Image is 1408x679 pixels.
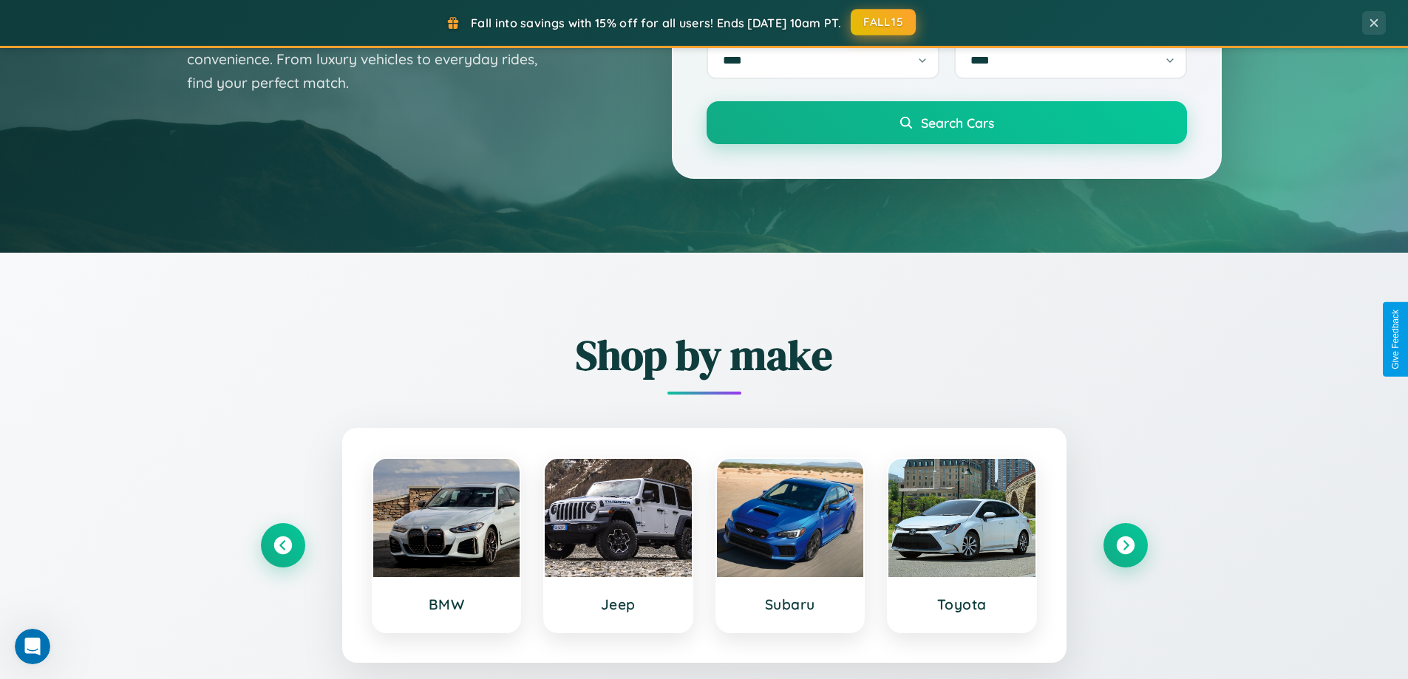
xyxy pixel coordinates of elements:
[1390,310,1401,369] div: Give Feedback
[560,596,677,613] h3: Jeep
[261,327,1148,383] h2: Shop by make
[388,596,506,613] h3: BMW
[15,629,50,664] iframe: Intercom live chat
[187,23,557,95] p: Discover premium car rentals with unmatched convenience. From luxury vehicles to everyday rides, ...
[921,115,994,131] span: Search Cars
[851,9,916,35] button: FALL15
[903,596,1021,613] h3: Toyota
[471,16,841,30] span: Fall into savings with 15% off for all users! Ends [DATE] 10am PT.
[732,596,849,613] h3: Subaru
[707,101,1187,144] button: Search Cars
